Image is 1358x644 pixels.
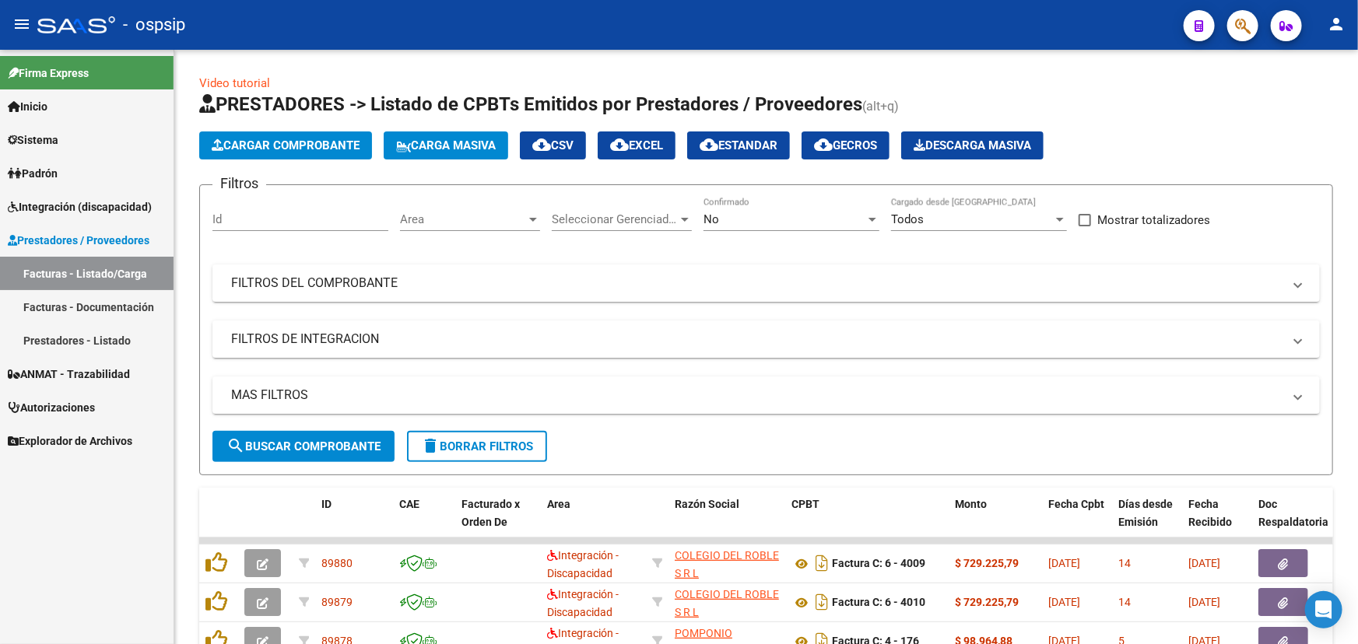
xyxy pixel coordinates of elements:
span: Area [400,212,526,226]
span: ID [321,498,332,510]
button: Estandar [687,131,790,159]
span: Carga Masiva [396,138,496,152]
span: 14 [1118,557,1131,569]
mat-icon: person [1327,15,1346,33]
span: COLEGIO DEL ROBLE S R L [675,549,779,579]
button: Cargar Comprobante [199,131,372,159]
mat-panel-title: MAS FILTROS [231,387,1283,404]
span: ANMAT - Trazabilidad [8,366,130,383]
span: Prestadores / Proveedores [8,232,149,249]
mat-expansion-panel-header: FILTROS DE INTEGRACION [212,320,1320,358]
span: Monto [955,498,987,510]
span: Fecha Cpbt [1048,498,1104,510]
a: Video tutorial [199,76,270,90]
div: Open Intercom Messenger [1305,591,1342,628]
span: 14 [1118,596,1131,608]
mat-panel-title: FILTROS DE INTEGRACION [231,331,1283,348]
mat-icon: cloud_download [610,135,629,154]
span: Integración - Discapacidad [547,588,619,618]
span: Borrar Filtros [421,439,533,453]
mat-icon: cloud_download [814,135,833,154]
span: [DATE] [1048,596,1080,608]
mat-icon: cloud_download [532,135,551,154]
h3: Filtros [212,173,266,194]
mat-icon: delete [421,436,440,455]
span: Fecha Recibido [1188,498,1232,528]
datatable-header-cell: CAE [393,488,455,556]
span: Inicio [8,98,47,115]
strong: Factura C: 6 - 4010 [832,597,925,609]
span: CPBT [791,498,819,510]
datatable-header-cell: ID [315,488,393,556]
span: No [704,212,719,226]
span: EXCEL [610,138,663,152]
span: Descarga Masiva [914,138,1031,152]
mat-expansion-panel-header: MAS FILTROS [212,376,1320,414]
button: EXCEL [598,131,675,159]
span: Razón Social [675,498,739,510]
span: Días desde Emisión [1118,498,1173,528]
span: CAE [399,498,419,510]
span: Todos [891,212,924,226]
button: Borrar Filtros [407,431,547,462]
datatable-header-cell: Fecha Recibido [1182,488,1252,556]
i: Descargar documento [812,590,832,614]
span: Explorador de Archivos [8,432,132,450]
strong: $ 729.225,79 [955,596,1019,608]
mat-panel-title: FILTROS DEL COMPROBANTE [231,275,1283,292]
span: CSV [532,138,574,152]
mat-icon: cloud_download [700,135,718,154]
strong: Factura C: 6 - 4009 [832,558,925,570]
datatable-header-cell: Fecha Cpbt [1042,488,1112,556]
span: [DATE] [1048,557,1080,569]
app-download-masive: Descarga masiva de comprobantes (adjuntos) [901,131,1044,159]
span: - ospsip [123,8,185,42]
span: Buscar Comprobante [226,439,381,453]
button: Buscar Comprobante [212,431,395,462]
span: Firma Express [8,65,89,82]
span: Sistema [8,131,58,149]
span: Seleccionar Gerenciador [552,212,678,226]
datatable-header-cell: Doc Respaldatoria [1252,488,1346,556]
span: Mostrar totalizadores [1097,211,1210,229]
datatable-header-cell: Monto [949,488,1042,556]
datatable-header-cell: Area [541,488,646,556]
span: Doc Respaldatoria [1258,498,1328,528]
i: Descargar documento [812,551,832,576]
span: Padrón [8,165,58,182]
span: Integración - Discapacidad [547,549,619,579]
span: [DATE] [1188,596,1220,608]
span: Estandar [700,138,777,152]
button: Carga Masiva [384,131,508,159]
button: CSV [520,131,586,159]
span: Facturado x Orden De [461,498,520,528]
mat-icon: search [226,436,245,455]
button: Descarga Masiva [901,131,1044,159]
mat-expansion-panel-header: FILTROS DEL COMPROBANTE [212,264,1320,302]
span: 89880 [321,557,353,569]
datatable-header-cell: Razón Social [668,488,785,556]
div: 30695582702 [675,586,779,618]
datatable-header-cell: CPBT [785,488,949,556]
datatable-header-cell: Días desde Emisión [1112,488,1182,556]
mat-icon: menu [12,15,31,33]
div: 30695582702 [675,547,779,579]
span: 89879 [321,596,353,608]
strong: $ 729.225,79 [955,557,1019,569]
span: Area [547,498,570,510]
span: COLEGIO DEL ROBLE S R L [675,588,779,618]
span: PRESTADORES -> Listado de CPBTs Emitidos por Prestadores / Proveedores [199,93,862,115]
span: Autorizaciones [8,399,95,416]
span: [DATE] [1188,557,1220,569]
button: Gecros [802,131,890,159]
span: Cargar Comprobante [212,138,360,152]
span: Integración (discapacidad) [8,198,152,215]
datatable-header-cell: Facturado x Orden De [455,488,541,556]
span: Gecros [814,138,877,152]
span: (alt+q) [862,99,899,114]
